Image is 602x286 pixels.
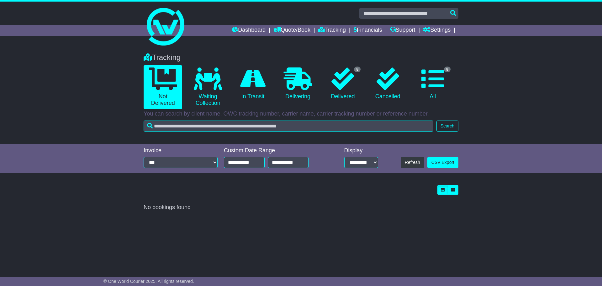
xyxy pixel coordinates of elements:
div: Display [344,147,378,154]
a: Delivering [278,65,317,102]
a: Dashboard [232,25,266,36]
a: 8 Delivered [324,65,362,102]
div: Custom Date Range [224,147,325,154]
span: 8 [444,67,451,72]
button: Refresh [401,157,424,168]
button: Search [436,121,458,132]
a: In Transit [234,65,272,102]
p: You can search by client name, OWC tracking number, carrier name, carrier tracking number or refe... [144,111,458,117]
a: Quote/Book [273,25,310,36]
a: Waiting Collection [188,65,227,109]
a: Not Delivered [144,65,182,109]
span: © One World Courier 2025. All rights reserved. [103,279,194,284]
div: Invoice [144,147,218,154]
span: 8 [354,67,361,72]
a: Support [390,25,415,36]
div: No bookings found [144,204,458,211]
a: CSV Export [427,157,458,168]
div: Tracking [140,53,462,62]
a: Cancelled [368,65,407,102]
a: Financials [354,25,382,36]
a: Tracking [318,25,346,36]
a: 8 All [414,65,452,102]
a: Settings [423,25,451,36]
